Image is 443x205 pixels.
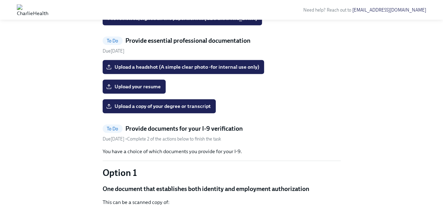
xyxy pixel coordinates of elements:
[108,83,161,90] span: Upload your resume
[103,166,341,179] p: Option 1
[352,7,426,13] a: [EMAIL_ADDRESS][DOMAIN_NAME]
[125,124,243,133] h5: Provide documents for your I-9 verification
[103,185,341,193] p: One document that establishes both identity and employment authorization
[103,136,221,142] div: • Complete 2 of the actions below to finish the task
[103,148,341,155] p: You have a choice of which documents you provide for your I-9.
[103,124,341,142] a: To DoProvide documents for your I-9 verificationDue[DATE] •Complete 2 of the actions below to fin...
[103,126,123,131] span: To Do
[103,136,125,142] span: Friday, September 5th 2025, 10:00 am
[103,80,166,94] label: Upload your resume
[108,63,259,70] span: Upload a headshot (A simple clear photo -for internal use only)
[108,103,211,110] span: Upload a copy of your degree or transcript
[125,36,250,45] h5: Provide essential professional documentation
[103,60,264,74] label: Upload a headshot (A simple clear photo -for internal use only)
[103,36,341,54] a: To DoProvide essential professional documentationDue[DATE]
[103,48,124,54] span: Friday, September 5th 2025, 10:00 am
[17,4,48,15] img: CharlieHealth
[103,99,216,113] label: Upload a copy of your degree or transcript
[303,7,426,13] span: Need help? Reach out to
[103,38,123,43] span: To Do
